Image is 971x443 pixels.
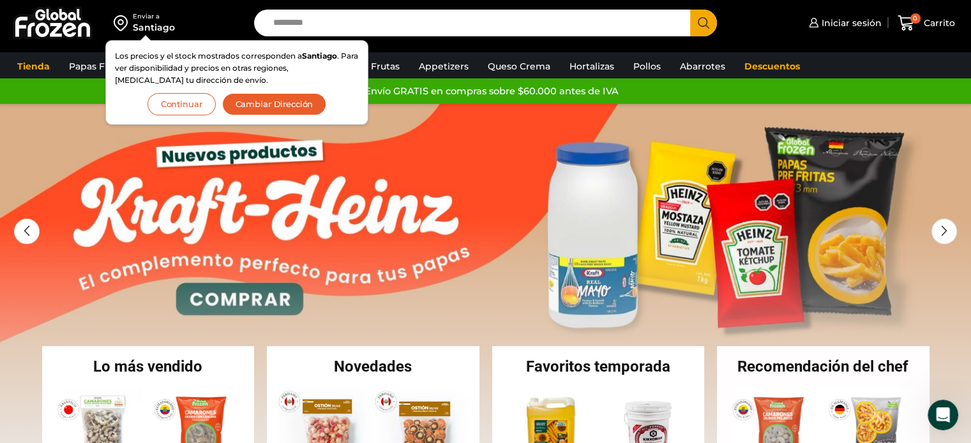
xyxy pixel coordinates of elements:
h2: Favoritos temporada [492,359,705,374]
button: Continuar [147,93,216,115]
span: Iniciar sesión [818,17,882,29]
a: Abarrotes [674,54,732,78]
a: Pollos [627,54,667,78]
div: Enviar a [133,12,175,21]
h2: Lo más vendido [42,359,255,374]
h2: Recomendación del chef [717,359,930,374]
button: Cambiar Dirección [222,93,327,115]
button: Search button [690,10,717,36]
a: Papas Fritas [63,54,131,78]
h2: Novedades [267,359,479,374]
a: Appetizers [412,54,475,78]
iframe: Intercom live chat [928,400,958,430]
p: Los precios y el stock mostrados corresponden a . Para ver disponibilidad y precios en otras regi... [115,50,359,87]
div: Next slide [931,219,957,244]
span: 0 [910,13,921,24]
a: Descuentos [738,54,806,78]
a: 0 Carrito [894,8,958,38]
strong: Santiago [302,51,337,61]
span: Carrito [921,17,955,29]
a: Tienda [11,54,56,78]
div: Previous slide [14,219,40,244]
a: Queso Crema [481,54,557,78]
div: Santiago [133,21,175,34]
img: address-field-icon.svg [114,12,133,34]
a: Iniciar sesión [806,10,882,36]
a: Hortalizas [563,54,621,78]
